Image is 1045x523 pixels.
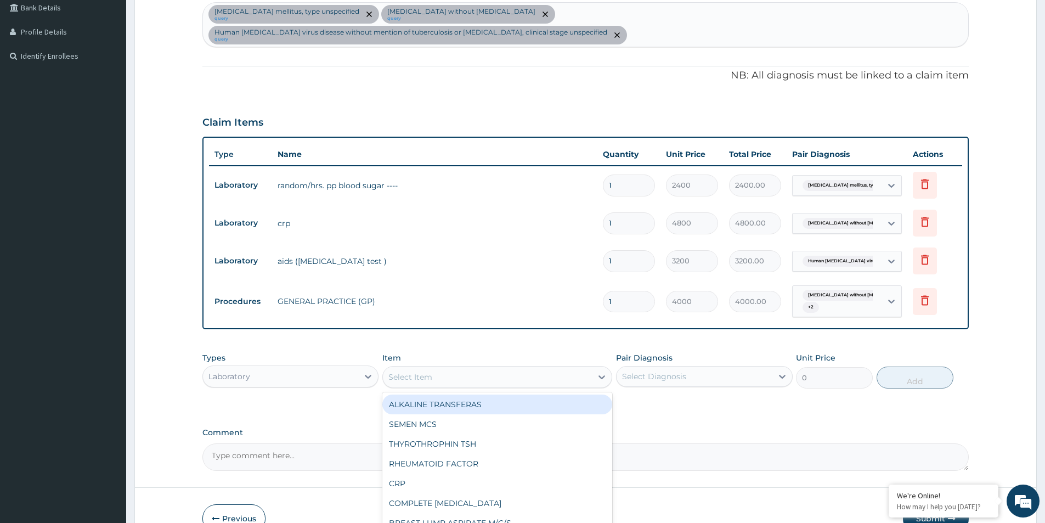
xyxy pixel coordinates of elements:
th: Total Price [724,143,787,165]
td: aids ([MEDICAL_DATA] test ) [272,250,597,272]
img: d_794563401_company_1708531726252_794563401 [20,55,44,82]
div: Select Item [388,372,432,383]
p: [MEDICAL_DATA] without [MEDICAL_DATA] [387,7,535,16]
label: Pair Diagnosis [616,352,673,363]
small: query [214,37,607,42]
div: Minimize live chat window [180,5,206,32]
th: Unit Price [660,143,724,165]
button: Add [877,367,953,389]
th: Quantity [597,143,660,165]
td: Laboratory [209,251,272,271]
small: query [214,16,359,21]
label: Types [202,353,225,363]
p: Human [MEDICAL_DATA] virus disease without mention of tuberculosis or [MEDICAL_DATA], clinical st... [214,28,607,37]
span: [MEDICAL_DATA] without [MEDICAL_DATA] [803,218,913,229]
div: SEMEN MCS [382,414,612,434]
label: Unit Price [796,352,835,363]
td: Laboratory [209,175,272,195]
div: ALKALINE TRANSFERAS [382,395,612,414]
th: Pair Diagnosis [787,143,907,165]
th: Type [209,144,272,165]
div: THYROTHROPHIN TSH [382,434,612,454]
div: CRP [382,474,612,493]
td: random/hrs. pp blood sugar ---- [272,175,597,196]
div: Chat with us now [57,61,184,76]
small: query [387,16,535,21]
div: We're Online! [897,491,990,500]
label: Comment [202,428,969,437]
span: [MEDICAL_DATA] without [MEDICAL_DATA] [803,290,913,301]
th: Name [272,143,597,165]
span: remove selection option [364,9,374,19]
textarea: Type your message and hit 'Enter' [5,300,209,338]
span: Human [MEDICAL_DATA] virus d... [803,256,890,267]
span: remove selection option [540,9,550,19]
span: + 2 [803,302,819,313]
span: We're online! [64,138,151,249]
p: [MEDICAL_DATA] mellitus, type unspecified [214,7,359,16]
span: [MEDICAL_DATA] mellitus, type unspec... [803,180,905,191]
td: GENERAL PRACTICE (GP) [272,290,597,312]
div: Select Diagnosis [622,371,686,382]
h3: Claim Items [202,117,263,129]
label: Item [382,352,401,363]
p: How may I help you today? [897,502,990,511]
div: COMPLETE [MEDICAL_DATA] [382,493,612,513]
td: Procedures [209,291,272,312]
td: crp [272,212,597,234]
div: RHEUMATOID FACTOR [382,454,612,474]
th: Actions [907,143,962,165]
p: NB: All diagnosis must be linked to a claim item [202,69,969,83]
div: Laboratory [208,371,250,382]
td: Laboratory [209,213,272,233]
span: remove selection option [612,30,622,40]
